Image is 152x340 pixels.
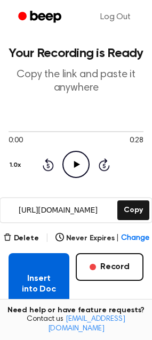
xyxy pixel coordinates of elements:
span: 0:28 [130,135,143,147]
button: Record [76,253,143,281]
a: Beep [11,7,71,28]
button: Delete [3,233,39,244]
span: | [45,232,49,245]
button: 1.0x [9,156,25,174]
span: 0:00 [9,135,22,147]
button: Never Expires|Change [55,233,149,244]
button: Insert into Doc [9,253,69,315]
a: Log Out [90,4,141,30]
span: Contact us [6,315,146,334]
a: [EMAIL_ADDRESS][DOMAIN_NAME] [48,315,125,333]
span: Change [121,233,149,244]
p: Copy the link and paste it anywhere [9,68,143,95]
span: | [116,233,119,244]
h1: Your Recording is Ready [9,47,143,60]
button: Copy [117,200,149,220]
